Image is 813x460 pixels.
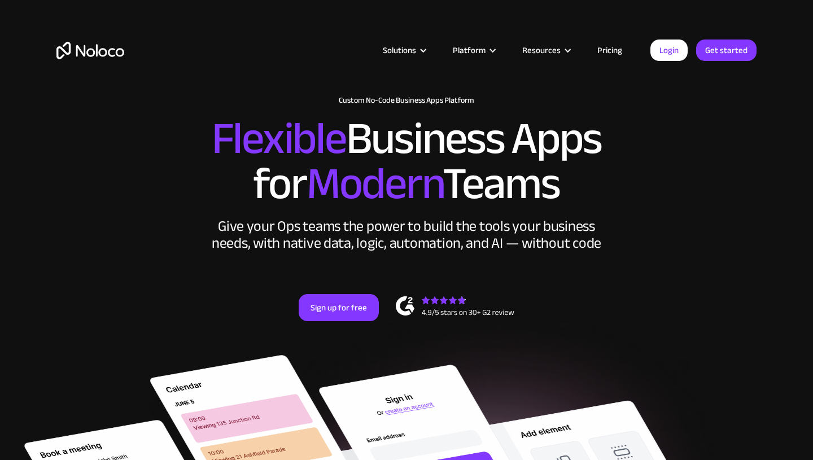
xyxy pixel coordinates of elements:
[522,43,561,58] div: Resources
[369,43,439,58] div: Solutions
[383,43,416,58] div: Solutions
[696,40,757,61] a: Get started
[439,43,508,58] div: Platform
[209,218,604,252] div: Give your Ops teams the power to build the tools your business needs, with native data, logic, au...
[212,97,346,181] span: Flexible
[56,116,757,207] h2: Business Apps for Teams
[583,43,636,58] a: Pricing
[650,40,688,61] a: Login
[307,142,443,226] span: Modern
[299,294,379,321] a: Sign up for free
[56,42,124,59] a: home
[508,43,583,58] div: Resources
[453,43,486,58] div: Platform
